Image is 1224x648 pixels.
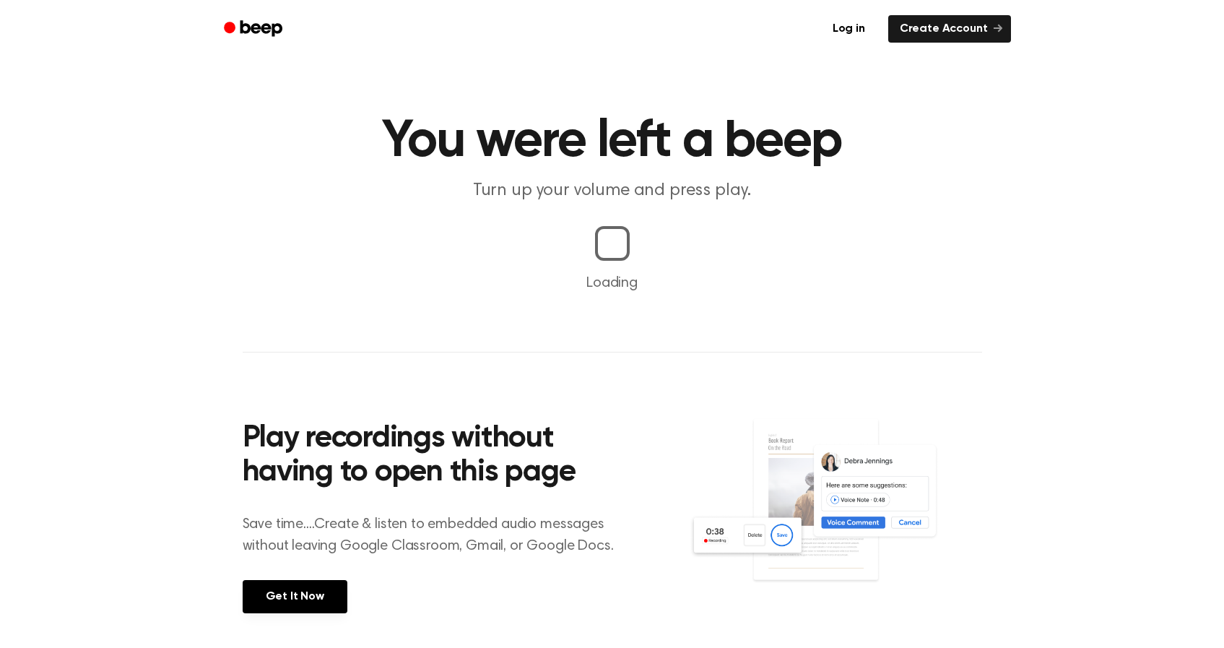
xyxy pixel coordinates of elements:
a: Log in [818,12,880,46]
h2: Play recordings without having to open this page [243,422,632,491]
a: Beep [214,15,295,43]
p: Loading [17,272,1207,294]
img: Voice Comments on Docs and Recording Widget [689,418,981,612]
a: Create Account [888,15,1011,43]
p: Turn up your volume and press play. [335,179,890,203]
h1: You were left a beep [243,116,982,168]
a: Get It Now [243,580,347,613]
p: Save time....Create & listen to embedded audio messages without leaving Google Classroom, Gmail, ... [243,514,632,557]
